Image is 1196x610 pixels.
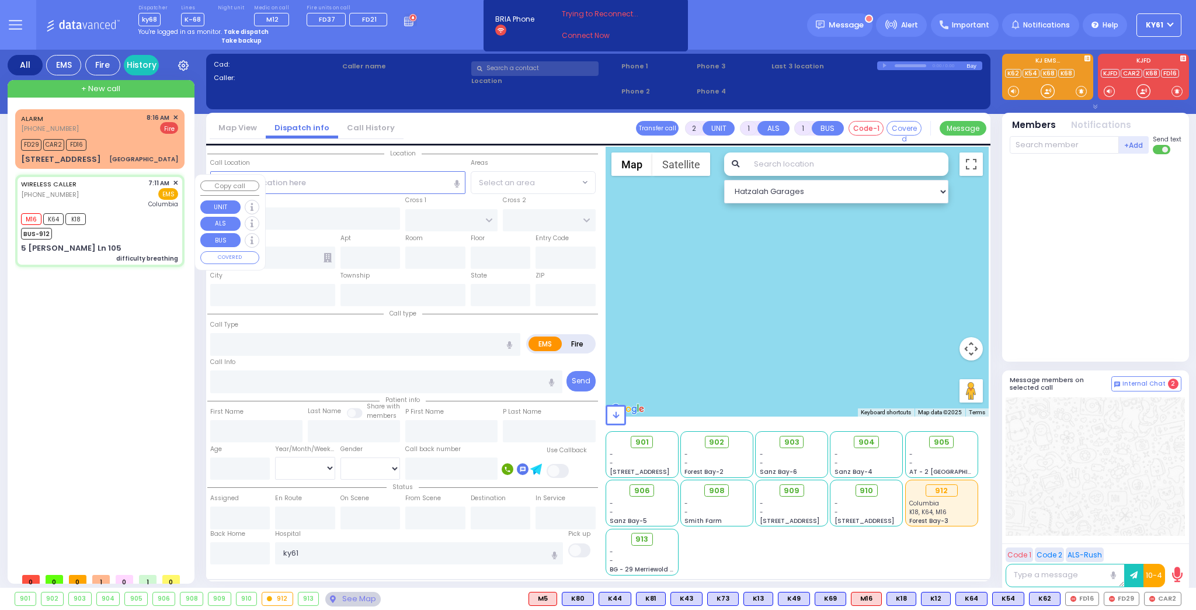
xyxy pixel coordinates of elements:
label: From Scene [405,494,441,503]
div: 913 [298,592,319,605]
label: Age [210,445,222,454]
button: Copy call [200,181,259,192]
span: - [909,450,913,459]
a: Call History [338,122,404,133]
span: KY61 [1146,20,1163,30]
div: CAR2 [1144,592,1181,606]
label: Location [471,76,618,86]
button: Send [566,371,596,391]
img: Logo [46,18,124,32]
img: red-radio-icon.svg [1109,596,1115,602]
button: 10-4 [1143,564,1165,587]
span: Other building occupants [324,253,332,262]
span: - [684,459,688,467]
input: Search a contact [471,61,599,76]
span: Important [952,20,989,30]
button: Members [1012,119,1056,132]
div: BLS [992,592,1024,606]
a: History [124,55,159,75]
span: 2 [1168,379,1178,389]
button: BUS [200,233,241,247]
span: [STREET_ADDRESS] [835,517,894,525]
label: Caller name [342,61,467,71]
label: KJFD [1098,58,1189,66]
span: Phone 2 [621,86,693,96]
span: Notifications [1023,20,1070,30]
label: Call Location [210,158,250,168]
span: - [760,459,763,467]
div: K69 [815,592,846,606]
span: + New call [81,83,120,95]
label: Call back number [405,445,461,454]
label: P Last Name [503,407,541,417]
label: Fire units on call [307,5,391,12]
div: 912 [262,592,293,605]
small: Share with [367,402,400,411]
span: Message [829,19,864,31]
label: State [471,271,487,280]
div: ALS [851,592,882,606]
div: BLS [670,592,703,606]
button: Code 1 [1006,547,1033,562]
span: 0 [69,575,86,584]
span: 910 [860,485,873,497]
span: [PHONE_NUMBER] [21,124,79,133]
span: Location [384,149,422,158]
span: Phone 4 [697,86,768,96]
label: On Scene [340,494,369,503]
div: All [8,55,43,75]
h5: Message members on selected call [1010,376,1111,391]
button: KY61 [1136,13,1181,37]
span: - [610,499,613,508]
label: Pick up [568,529,590,539]
span: Help [1103,20,1118,30]
label: First Name [210,407,244,417]
a: FD16 [1161,69,1179,78]
div: BLS [743,592,773,606]
div: M5 [529,592,557,606]
span: BRIA Phone [495,14,534,25]
span: - [610,508,613,517]
div: K64 [955,592,988,606]
button: Show satellite imagery [652,152,710,176]
span: FD16 [66,139,86,151]
span: Forest Bay-3 [909,517,948,525]
span: Alert [901,20,918,30]
span: - [835,508,838,517]
span: Select an area [479,177,535,189]
span: [STREET_ADDRESS] [610,467,669,476]
span: Sanz Bay-6 [760,467,797,476]
span: Smith Farm [684,517,722,525]
div: 901 [15,592,36,605]
span: FD37 [319,15,335,24]
label: Apt [340,234,351,243]
span: 0 [46,575,63,584]
button: Toggle fullscreen view [959,152,983,176]
span: FD29 [21,139,41,151]
label: Hospital [275,529,301,539]
button: Internal Chat 2 [1111,376,1181,391]
label: Use Callback [547,446,587,455]
button: UNIT [703,121,735,136]
label: P First Name [405,407,444,417]
label: Cross 2 [503,196,526,205]
span: 0 [22,575,40,584]
span: EMS [158,188,178,200]
a: Open this area in Google Maps (opens a new window) [609,401,647,417]
span: - [610,547,613,556]
span: - [909,459,913,467]
label: Cross 1 [405,196,426,205]
a: Connect Now [562,30,654,41]
span: M16 [21,213,41,225]
span: [PHONE_NUMBER] [21,190,79,199]
span: 904 [858,436,875,448]
label: KJ EMS... [1002,58,1093,66]
button: Transfer call [636,121,679,136]
label: Call Type [210,320,238,330]
span: K18 [65,213,86,225]
span: - [835,450,838,459]
div: BLS [886,592,916,606]
button: BUS [812,121,844,136]
button: Drag Pegman onto the map to open Street View [959,379,983,403]
span: 1 [139,575,157,584]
